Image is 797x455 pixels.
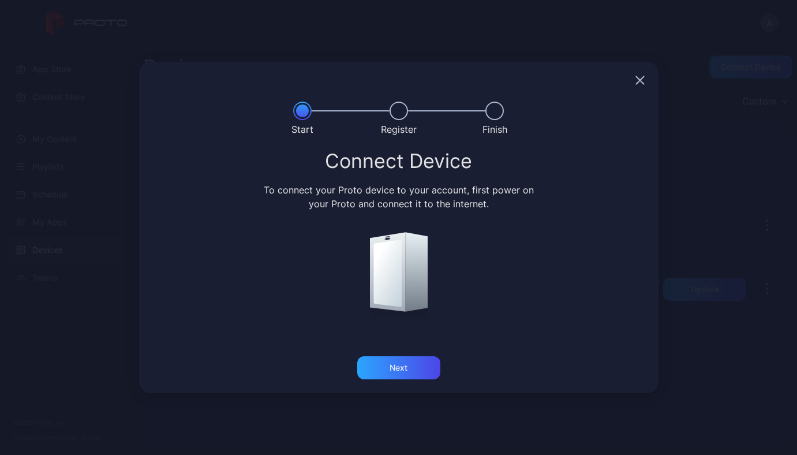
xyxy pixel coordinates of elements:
[381,122,417,136] div: Register
[357,356,440,379] button: Next
[261,183,536,211] div: To connect your Proto device to your account, first power on your Proto and connect it to the int...
[482,122,507,136] div: Finish
[153,151,645,171] div: Connect Device
[390,363,407,372] div: Next
[291,122,313,136] div: Start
